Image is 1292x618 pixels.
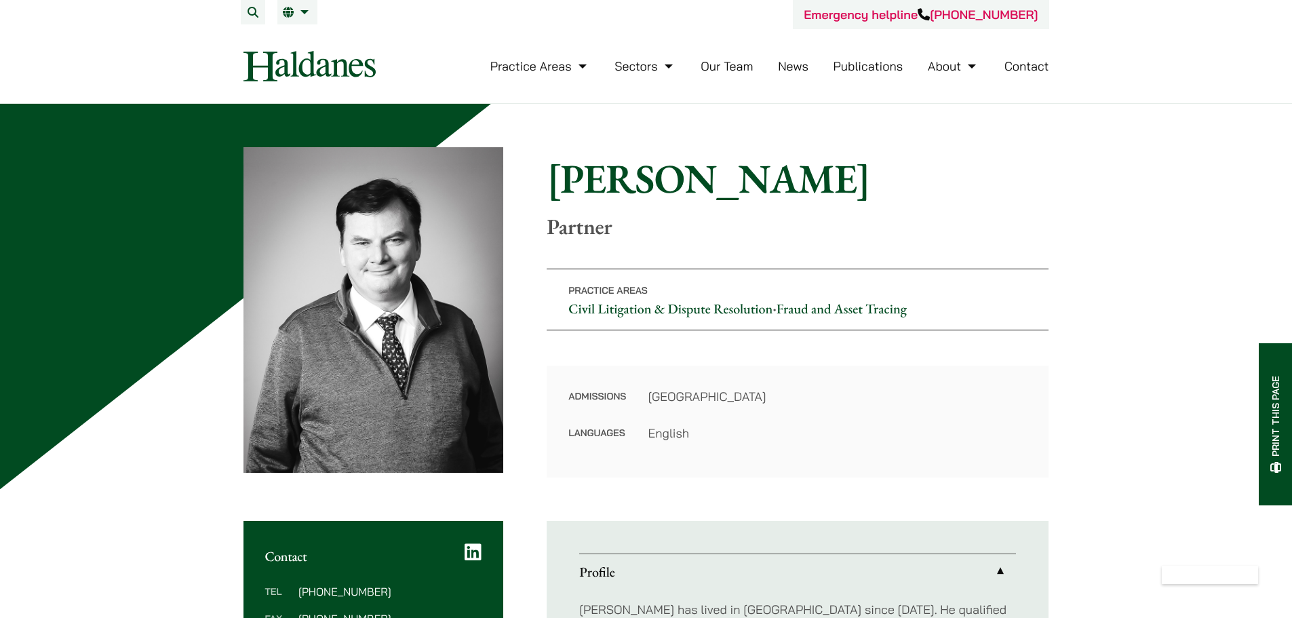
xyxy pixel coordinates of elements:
a: EN [283,7,312,18]
a: Publications [834,58,903,74]
a: Profile [579,554,1016,590]
dt: Admissions [568,387,626,424]
img: Logo of Haldanes [243,51,376,81]
p: Partner [547,214,1049,239]
a: About [928,58,979,74]
a: Civil Litigation & Dispute Resolution [568,300,772,317]
a: Contact [1004,58,1049,74]
a: LinkedIn [465,543,482,562]
a: Sectors [614,58,676,74]
a: News [778,58,808,74]
h1: [PERSON_NAME] [547,154,1049,203]
h2: Contact [265,548,482,564]
a: Practice Areas [490,58,590,74]
span: Practice Areas [568,284,648,296]
a: Fraud and Asset Tracing [777,300,907,317]
a: Our Team [701,58,753,74]
dd: English [648,424,1027,442]
dd: [PHONE_NUMBER] [298,586,482,597]
p: • [547,269,1049,330]
dd: [GEOGRAPHIC_DATA] [648,387,1027,406]
dt: Languages [568,424,626,442]
a: Emergency helpline[PHONE_NUMBER] [804,7,1038,22]
dt: Tel [265,586,293,613]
